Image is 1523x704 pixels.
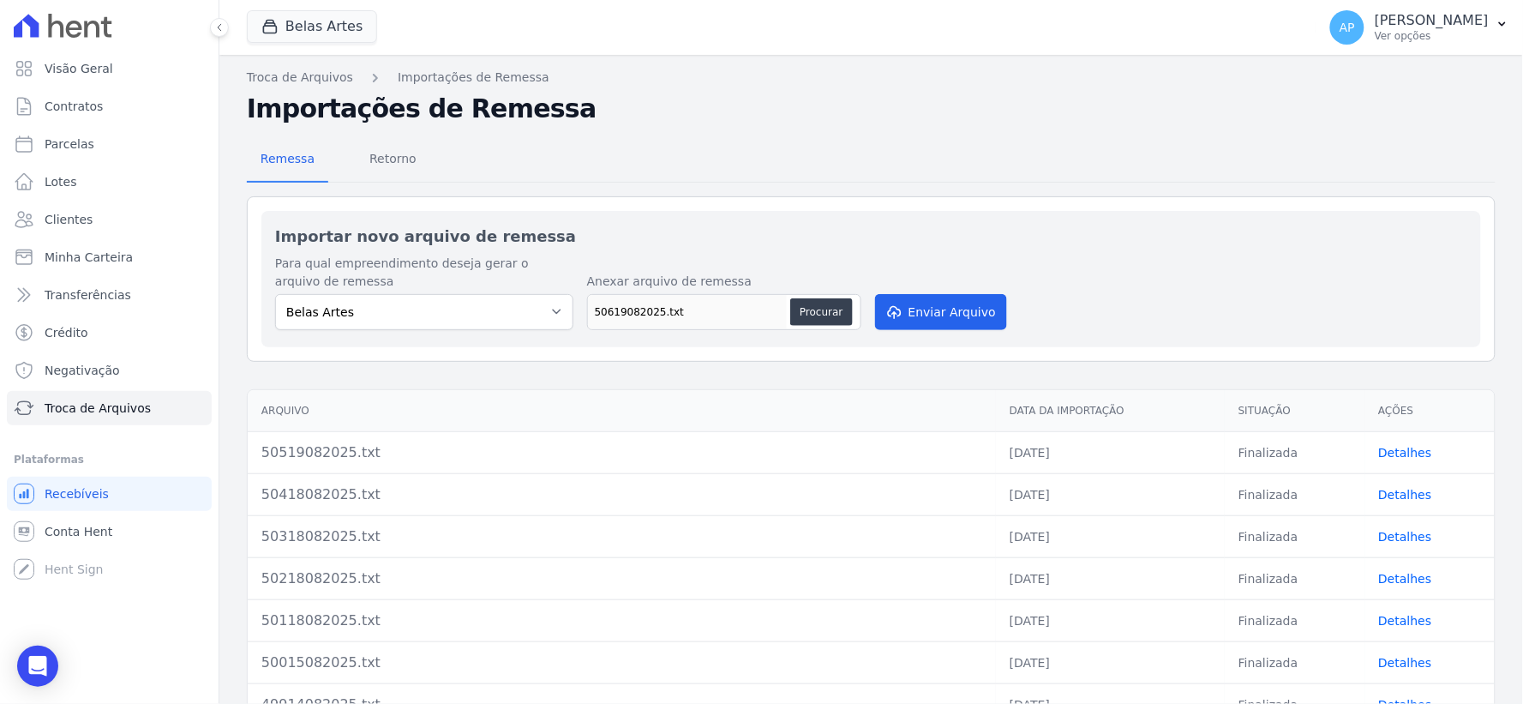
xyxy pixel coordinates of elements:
span: Transferências [45,286,131,304]
button: Belas Artes [247,10,377,43]
span: Negativação [45,362,120,379]
a: Negativação [7,353,212,388]
div: 50519082025.txt [261,442,982,463]
div: 50318082025.txt [261,526,982,547]
div: Plataformas [14,449,205,470]
th: Data da Importação [996,390,1225,432]
div: 50015082025.txt [261,653,982,673]
span: Remessa [250,141,325,176]
p: Ver opções [1375,29,1489,43]
a: Detalhes [1379,446,1432,460]
th: Ações [1365,390,1495,432]
span: Crédito [45,324,88,341]
a: Visão Geral [7,51,212,86]
td: Finalizada [1225,641,1364,683]
span: Minha Carteira [45,249,133,266]
label: Anexar arquivo de remessa [587,273,861,291]
a: Detalhes [1379,488,1432,502]
span: Conta Hent [45,523,112,540]
span: Retorno [359,141,427,176]
div: 50218082025.txt [261,569,982,589]
span: Lotes [45,173,77,190]
a: Clientes [7,202,212,237]
span: Parcelas [45,135,94,153]
a: Parcelas [7,127,212,161]
td: [DATE] [996,431,1225,473]
td: [DATE] [996,557,1225,599]
div: 50418082025.txt [261,484,982,505]
a: Importações de Remessa [398,69,549,87]
td: Finalizada [1225,599,1364,641]
span: Recebíveis [45,485,109,502]
td: [DATE] [996,599,1225,641]
span: Contratos [45,98,103,115]
div: Open Intercom Messenger [17,646,58,687]
a: Detalhes [1379,614,1432,628]
td: [DATE] [996,515,1225,557]
a: Detalhes [1379,530,1432,544]
th: Situação [1225,390,1364,432]
nav: Breadcrumb [247,69,1496,87]
a: Transferências [7,278,212,312]
td: Finalizada [1225,431,1364,473]
a: Lotes [7,165,212,199]
th: Arquivo [248,390,996,432]
a: Retorno [356,138,430,183]
td: Finalizada [1225,515,1364,557]
a: Troca de Arquivos [7,391,212,425]
h2: Importar novo arquivo de remessa [275,225,1467,248]
td: [DATE] [996,473,1225,515]
p: [PERSON_NAME] [1375,12,1489,29]
button: Procurar [790,298,852,326]
label: Para qual empreendimento deseja gerar o arquivo de remessa [275,255,573,291]
a: Recebíveis [7,477,212,511]
a: Minha Carteira [7,240,212,274]
a: Detalhes [1379,656,1432,670]
a: Remessa [247,138,328,183]
div: 50118082025.txt [261,611,982,631]
span: Visão Geral [45,60,113,77]
h2: Importações de Remessa [247,93,1496,124]
a: Crédito [7,316,212,350]
span: Troca de Arquivos [45,400,151,417]
a: Contratos [7,89,212,123]
td: [DATE] [996,641,1225,683]
a: Conta Hent [7,514,212,549]
button: AP [PERSON_NAME] Ver opções [1316,3,1523,51]
button: Enviar Arquivo [875,294,1007,330]
td: Finalizada [1225,557,1364,599]
span: Clientes [45,211,93,228]
a: Detalhes [1379,572,1432,586]
td: Finalizada [1225,473,1364,515]
span: AP [1340,21,1355,33]
a: Troca de Arquivos [247,69,353,87]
